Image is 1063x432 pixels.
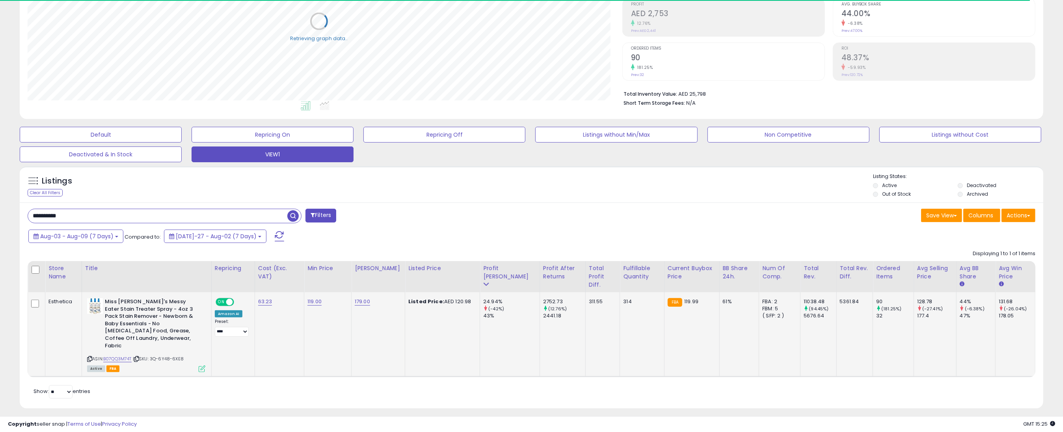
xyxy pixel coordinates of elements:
span: Aug-03 - Aug-09 (7 Days) [40,232,114,240]
button: Aug-03 - Aug-09 (7 Days) [28,230,123,243]
small: 12.76% [635,20,651,26]
small: 181.25% [635,65,653,70]
button: Save View [921,209,962,222]
button: Repricing Off [363,127,525,143]
div: Avg Selling Price [917,264,953,281]
a: 179.00 [355,298,370,306]
div: Avg BB Share [960,264,992,281]
div: Amazon AI [215,310,242,317]
div: 44% [960,298,995,305]
div: [PERSON_NAME] [355,264,402,273]
small: (-6.38%) [965,306,985,312]
div: Fulfillable Quantity [623,264,661,281]
button: Repricing On [192,127,354,143]
small: (-27.41%) [922,306,943,312]
b: Miss [PERSON_NAME]'s Messy Eater Stain Treater Spray - 4oz 3 Pack Stain Remover - Newborn & Baby ... [105,298,201,351]
button: Actions [1002,209,1035,222]
span: Ordered Items [631,46,825,51]
span: 2025-08-13 15:25 GMT [1023,420,1055,428]
span: | SKU: 3Q-6Y48-6XE8 [133,356,184,362]
h5: Listings [42,176,72,187]
div: 314 [623,298,658,305]
div: Cost (Exc. VAT) [258,264,301,281]
button: Listings without Cost [879,127,1041,143]
div: 61% [723,298,753,305]
div: Title [85,264,208,273]
small: (-26.04%) [1004,306,1027,312]
div: FBA: 2 [762,298,794,305]
span: FBA [106,365,120,372]
label: Out of Stock [882,191,911,197]
h2: 48.37% [841,53,1035,64]
div: BB Share 24h. [723,264,756,281]
b: Listed Price: [408,298,444,305]
small: (181.25%) [881,306,901,312]
button: [DATE]-27 - Aug-02 (7 Days) [164,230,266,243]
div: 47% [960,312,995,319]
div: Total Rev. Diff. [840,264,870,281]
div: 43% [483,312,540,319]
img: 51FgaPEk3TL._SL40_.jpg [87,298,103,314]
small: Prev: 120.72% [841,72,863,77]
div: 2441.18 [543,312,585,319]
div: 131.68 [999,298,1035,305]
div: Displaying 1 to 1 of 1 items [973,250,1035,258]
small: Avg BB Share. [960,281,964,288]
span: 119.99 [684,298,698,305]
button: VIEW1 [192,146,354,162]
label: Active [882,182,897,189]
div: 24.94% [483,298,540,305]
span: Avg. Buybox Share [841,2,1035,7]
a: Privacy Policy [102,420,137,428]
button: Columns [963,209,1000,222]
small: FBA [668,298,682,307]
div: Clear All Filters [28,189,63,197]
span: Columns [968,211,993,219]
small: (94.45%) [809,306,829,312]
span: Show: entries [34,388,90,395]
div: 32 [876,312,914,319]
a: B07QQ3M74T [103,356,132,362]
div: Profit [PERSON_NAME] [483,264,536,281]
span: N/A [686,99,696,107]
button: Deactivated & In Stock [20,146,182,162]
small: Prev: AED 2,441 [631,28,656,33]
button: Default [20,127,182,143]
strong: Copyright [8,420,37,428]
div: AED 120.98 [408,298,474,305]
div: Total Rev. [804,264,833,281]
h2: 90 [631,53,825,64]
button: Non Competitive [707,127,869,143]
div: Repricing [215,264,251,273]
div: Num of Comp. [762,264,797,281]
div: Esthetica [48,298,76,305]
h2: 44.00% [841,9,1035,20]
a: Terms of Use [67,420,101,428]
label: Deactivated [967,182,996,189]
span: [DATE]-27 - Aug-02 (7 Days) [176,232,257,240]
div: 2752.73 [543,298,585,305]
div: 5676.64 [804,312,836,319]
small: Prev: 32 [631,72,644,77]
button: Filters [305,209,336,222]
div: 11038.48 [804,298,836,305]
span: ON [216,299,226,306]
a: 63.23 [258,298,272,306]
div: Listed Price [408,264,477,273]
div: ( SFP: 2 ) [762,312,794,319]
a: 119.00 [307,298,322,306]
div: Preset: [215,319,249,337]
small: -59.93% [845,65,866,70]
div: FBM: 5 [762,305,794,312]
div: 177.4 [917,312,956,319]
span: Compared to: [125,233,161,241]
div: Retrieving graph data.. [290,35,348,42]
div: 311.55 [589,298,614,305]
p: Listing States: [873,173,1043,180]
div: Avg Win Price [999,264,1032,281]
small: (12.76%) [548,306,567,312]
div: ASIN: [87,298,205,371]
div: Current Buybox Price [668,264,716,281]
div: 128.78 [917,298,956,305]
h2: AED 2,753 [631,9,825,20]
